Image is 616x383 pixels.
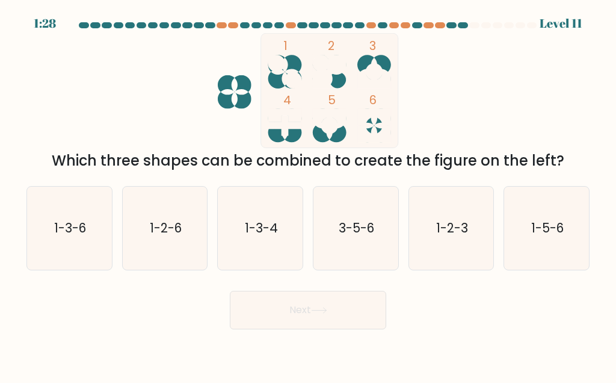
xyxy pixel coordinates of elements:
tspan: 6 [369,92,377,108]
text: 3-5-6 [339,219,374,237]
tspan: 2 [328,38,334,54]
text: 1-3-6 [54,219,86,237]
div: 1:28 [34,14,56,33]
button: Next [230,291,386,329]
tspan: 1 [283,38,288,54]
tspan: 4 [283,92,291,108]
text: 1-3-4 [245,219,278,237]
div: Level 11 [540,14,582,33]
text: 1-2-6 [150,219,182,237]
tspan: 3 [369,38,376,54]
text: 1-5-6 [531,219,564,237]
tspan: 5 [328,92,336,108]
text: 1-2-3 [436,219,468,237]
div: Which three shapes can be combined to create the figure on the left? [34,150,582,172]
